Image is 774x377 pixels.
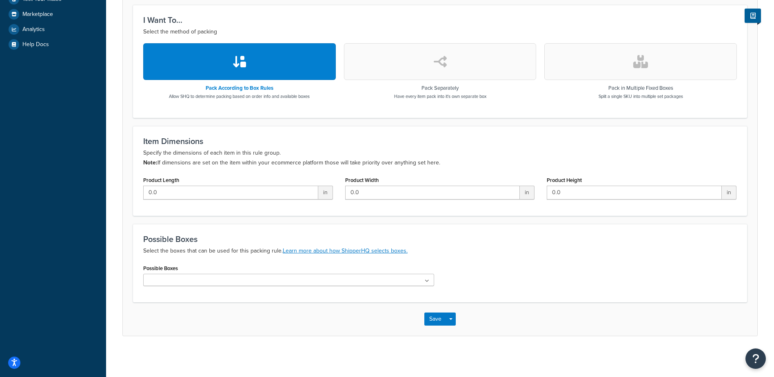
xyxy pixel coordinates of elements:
[169,85,310,91] h3: Pack According to Box Rules
[22,11,53,18] span: Marketplace
[143,137,737,146] h3: Item Dimensions
[169,93,310,100] p: Allow SHQ to determine packing based on order info and available boxes
[143,27,737,37] p: Select the method of packing
[283,246,408,255] a: Learn more about how ShipperHQ selects boxes.
[345,177,379,183] label: Product Width
[599,85,683,91] h3: Pack in Multiple Fixed Boxes
[394,93,486,100] p: Have every item pack into it's own separate box
[143,16,737,24] h3: I Want To...
[424,313,446,326] button: Save
[722,186,736,200] span: in
[143,235,737,244] h3: Possible Boxes
[22,41,49,48] span: Help Docs
[745,348,766,369] button: Open Resource Center
[143,246,737,256] p: Select the boxes that can be used for this packing rule.
[143,265,178,271] label: Possible Boxes
[394,85,486,91] h3: Pack Separately
[143,148,737,168] p: Specify the dimensions of each item in this rule group. If dimensions are set on the item within ...
[745,9,761,23] button: Show Help Docs
[6,7,100,22] a: Marketplace
[6,37,100,52] a: Help Docs
[143,177,179,183] label: Product Length
[22,26,45,33] span: Analytics
[6,22,100,37] a: Analytics
[143,158,157,167] b: Note:
[599,93,683,100] p: Split a single SKU into multiple set packages
[520,186,534,200] span: in
[318,186,333,200] span: in
[547,177,582,183] label: Product Height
